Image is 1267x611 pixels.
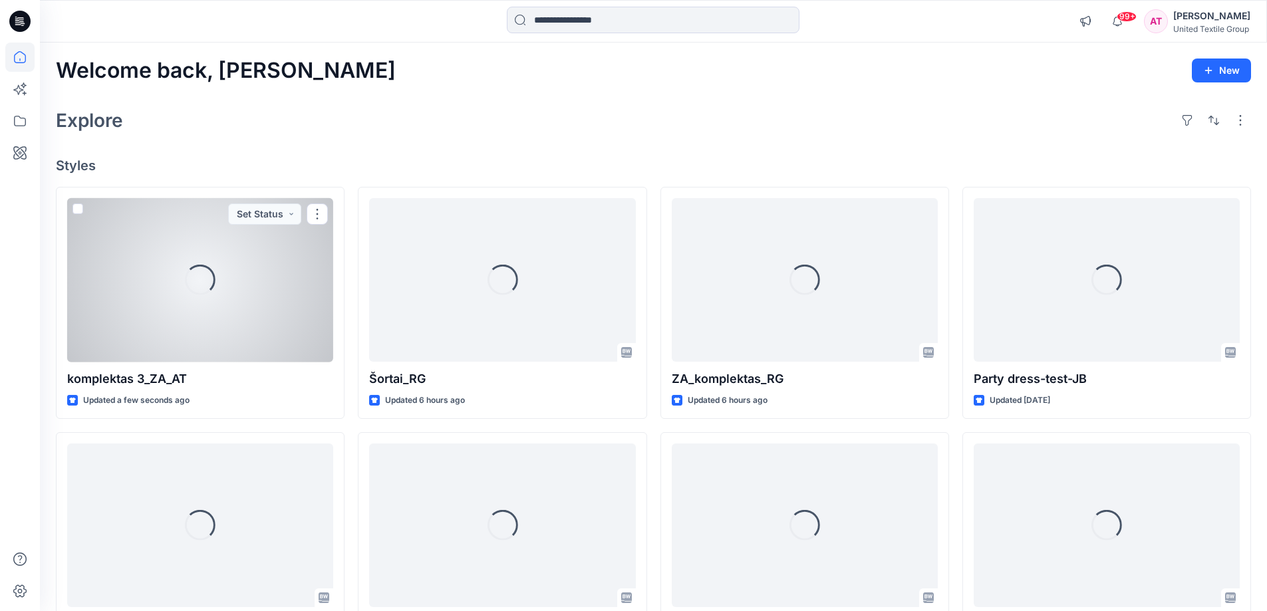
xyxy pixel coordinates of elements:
[56,158,1251,174] h4: Styles
[369,370,635,388] p: Šortai_RG
[56,110,123,131] h2: Explore
[385,394,465,408] p: Updated 6 hours ago
[1144,9,1168,33] div: AT
[83,394,190,408] p: Updated a few seconds ago
[672,370,938,388] p: ZA_komplektas_RG
[990,394,1050,408] p: Updated [DATE]
[1173,24,1250,34] div: United Textile Group
[688,394,768,408] p: Updated 6 hours ago
[974,370,1240,388] p: Party dress-test-JB
[56,59,396,83] h2: Welcome back, [PERSON_NAME]
[1192,59,1251,82] button: New
[1173,8,1250,24] div: [PERSON_NAME]
[1117,11,1137,22] span: 99+
[67,370,333,388] p: komplektas 3_ZA_AT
